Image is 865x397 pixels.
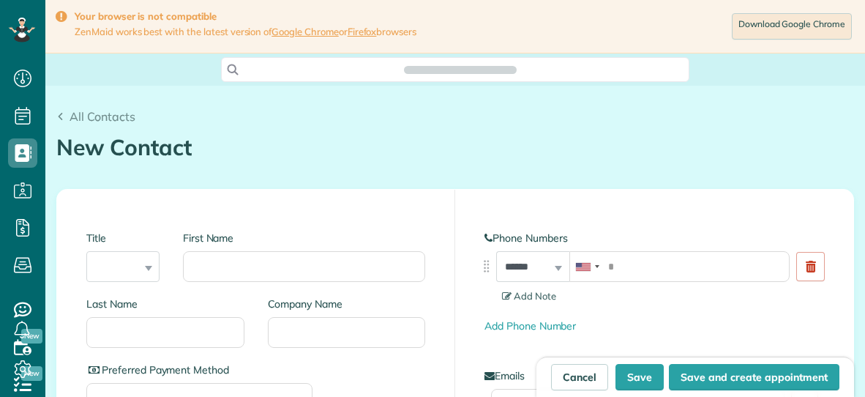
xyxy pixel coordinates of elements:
[75,26,416,38] span: ZenMaid works best with the latest version of or browsers
[551,364,608,390] a: Cancel
[732,13,852,40] a: Download Google Chrome
[484,231,824,245] label: Phone Numbers
[183,231,425,245] label: First Name
[75,10,416,23] strong: Your browser is not compatible
[419,62,501,77] span: Search ZenMaid…
[348,26,377,37] a: Firefox
[272,26,339,37] a: Google Chrome
[86,363,312,377] label: Preferred Payment Method
[56,136,854,160] h1: New Contact
[70,109,135,124] span: All Contacts
[268,297,426,311] label: Company Name
[86,231,160,245] label: Title
[56,108,135,125] a: All Contacts
[615,364,664,390] button: Save
[484,368,824,383] label: Emails
[484,319,576,333] a: Add Phone Number
[502,290,556,302] span: Add Note
[86,297,244,311] label: Last Name
[479,259,494,274] img: drag_indicator-119b368615184ecde3eda3c64c821f6cf29d3e2b97b89ee44bc31753036683e5.png
[570,252,604,281] div: United States: +1
[669,364,839,390] button: Save and create appointment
